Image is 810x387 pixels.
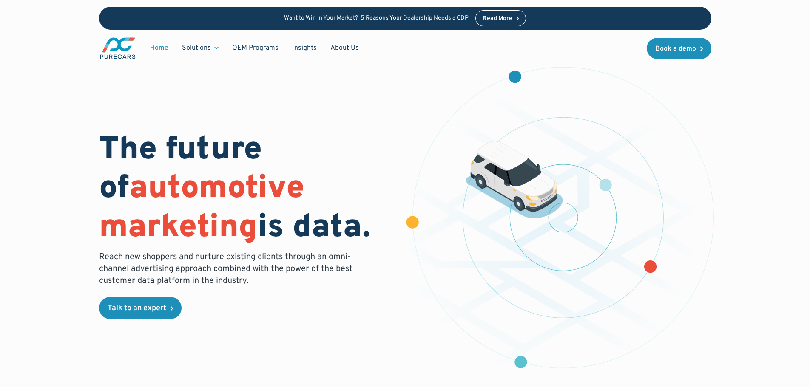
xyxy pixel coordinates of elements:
div: Solutions [182,43,211,53]
a: OEM Programs [225,40,285,56]
img: illustration of a vehicle [466,141,563,218]
a: Talk to an expert [99,297,182,319]
h1: The future of is data. [99,131,395,248]
a: About Us [324,40,366,56]
img: purecars logo [99,37,136,60]
a: Book a demo [647,38,711,59]
a: Insights [285,40,324,56]
div: Talk to an expert [108,305,166,312]
div: Solutions [175,40,225,56]
span: automotive marketing [99,169,304,248]
div: Read More [483,16,512,22]
p: Reach new shoppers and nurture existing clients through an omni-channel advertising approach comb... [99,251,358,287]
a: main [99,37,136,60]
a: Read More [475,10,526,26]
p: Want to Win in Your Market? 5 Reasons Your Dealership Needs a CDP [284,15,469,22]
a: Home [143,40,175,56]
div: Book a demo [655,45,696,52]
